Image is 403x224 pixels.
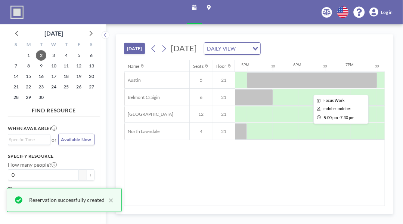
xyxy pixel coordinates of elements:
div: Name [127,63,139,69]
div: Search for option [8,134,50,145]
button: close [105,196,114,205]
span: Sunday, September 28, 2025 [11,92,21,103]
div: M [22,40,35,50]
span: Monday, September 29, 2025 [23,92,34,103]
div: 30 [375,64,379,69]
span: - [339,115,341,120]
span: 5:00 PM [324,115,338,120]
span: Austin [124,77,141,83]
span: 21 [212,111,235,117]
span: Saturday, September 13, 2025 [86,61,97,71]
div: T [35,40,47,50]
h4: FIND RESOURCE [8,105,100,113]
span: Tuesday, September 30, 2025 [36,92,46,103]
span: Saturday, September 27, 2025 [86,82,97,92]
span: Tuesday, September 16, 2025 [36,71,46,82]
span: Monday, September 15, 2025 [23,71,34,82]
span: Belmont Craigin [124,94,160,100]
span: Friday, September 26, 2025 [74,82,84,92]
span: 21 [212,128,235,134]
div: [DATE] [44,28,63,39]
span: North Lawndale [124,128,159,134]
span: Friday, September 5, 2025 [74,50,84,61]
div: 30 [323,64,327,69]
img: organization-logo [10,6,24,19]
span: Monday, September 1, 2025 [23,50,34,61]
span: Available Now [61,137,92,142]
span: Saturday, September 20, 2025 [86,71,97,82]
span: Log in [381,9,393,15]
div: 7PM [345,63,353,67]
div: T [60,40,73,50]
span: Sunday, September 14, 2025 [11,71,21,82]
span: 6 [190,94,212,100]
div: F [72,40,85,50]
span: Tuesday, September 23, 2025 [36,82,46,92]
h3: Specify resource [8,153,94,159]
div: 6PM [293,63,301,67]
span: Thursday, September 25, 2025 [61,82,71,92]
span: 21 [212,94,235,100]
span: mdober mdober [323,106,351,111]
span: 5 [190,77,212,83]
label: How many people? [8,161,57,168]
span: DAILY VIEW [206,44,237,53]
a: Log in [369,7,393,16]
span: Wednesday, September 3, 2025 [49,50,59,61]
span: 7:30 PM [341,115,355,120]
div: S [85,40,98,50]
div: Seats [193,63,204,69]
span: Saturday, September 6, 2025 [86,50,97,61]
span: or [52,136,57,143]
button: Available Now [58,134,94,145]
span: Sunday, September 21, 2025 [11,82,21,92]
span: Wednesday, September 10, 2025 [49,61,59,71]
span: Wednesday, September 24, 2025 [49,82,59,92]
span: Monday, September 22, 2025 [23,82,34,92]
button: + [87,169,94,181]
button: [DATE] [124,43,145,54]
div: 30 [271,64,275,69]
span: Tuesday, September 2, 2025 [36,50,46,61]
div: Reservation successfully created [29,196,105,205]
div: Search for option [204,43,260,54]
div: 5PM [241,63,249,67]
div: W [47,40,60,50]
input: Search for option [238,44,248,53]
span: Thursday, September 18, 2025 [61,71,71,82]
span: Wednesday, September 17, 2025 [49,71,59,82]
button: - [79,169,87,181]
span: [GEOGRAPHIC_DATA] [124,111,173,117]
input: Search for option [9,136,46,143]
span: 12 [190,111,212,117]
span: Sunday, September 7, 2025 [11,61,21,71]
span: Friday, September 12, 2025 [74,61,84,71]
span: Focus Work [323,98,344,103]
span: Tuesday, September 9, 2025 [36,61,46,71]
span: 4 [190,128,212,134]
span: Friday, September 19, 2025 [74,71,84,82]
span: Monday, September 8, 2025 [23,61,34,71]
span: Thursday, September 11, 2025 [61,61,71,71]
span: Thursday, September 4, 2025 [61,50,71,61]
label: Floor [8,186,21,192]
div: S [10,40,22,50]
div: Floor [216,63,226,69]
span: 21 [212,77,235,83]
span: [DATE] [171,43,197,53]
